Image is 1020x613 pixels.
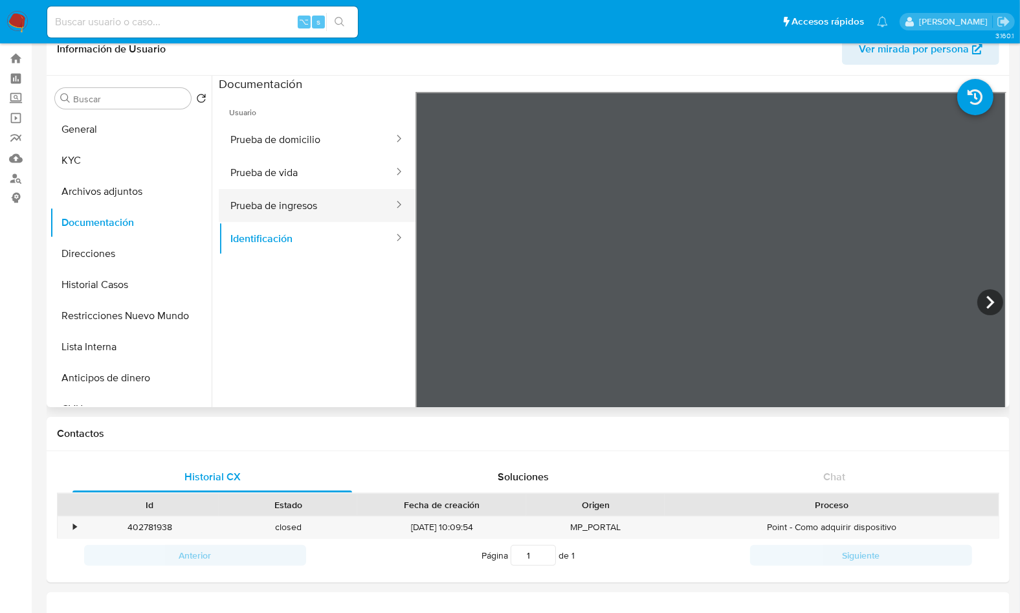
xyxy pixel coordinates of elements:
div: [DATE] 10:09:54 [357,517,526,538]
button: Lista Interna [50,331,212,362]
span: Accesos rápidos [792,15,864,28]
span: ⌥ [299,16,309,28]
p: jian.marin@mercadolibre.com [919,16,992,28]
button: Documentación [50,207,212,238]
button: Archivos adjuntos [50,176,212,207]
span: 3.160.1 [995,30,1014,41]
button: KYC [50,145,212,176]
button: Anticipos de dinero [50,362,212,394]
span: 1 [571,549,575,562]
button: Historial Casos [50,269,212,300]
span: s [316,16,320,28]
div: Fecha de creación [366,498,517,511]
button: General [50,114,212,145]
span: Página de [482,545,575,566]
button: Buscar [60,93,71,104]
button: Volver al orden por defecto [196,93,206,107]
a: Notificaciones [877,16,888,27]
button: CVU [50,394,212,425]
div: 402781938 [80,517,219,538]
button: Direcciones [50,238,212,269]
button: Siguiente [750,545,972,566]
span: Chat [823,469,845,484]
div: Id [89,498,210,511]
button: Ver mirada por persona [842,34,999,65]
span: Soluciones [498,469,549,484]
div: closed [219,517,357,538]
div: Proceso [674,498,990,511]
h1: Información de Usuario [57,43,166,56]
button: Restricciones Nuevo Mundo [50,300,212,331]
div: Origen [535,498,656,511]
input: Buscar usuario o caso... [47,14,358,30]
div: Estado [228,498,348,511]
h1: Contactos [57,427,999,440]
span: Historial CX [184,469,241,484]
input: Buscar [73,93,186,105]
div: MP_PORTAL [526,517,665,538]
span: Ver mirada por persona [859,34,969,65]
button: search-icon [326,13,353,31]
div: Point - Como adquirir dispositivo [665,517,999,538]
a: Salir [997,15,1010,28]
button: Anterior [84,545,306,566]
div: • [73,521,76,533]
